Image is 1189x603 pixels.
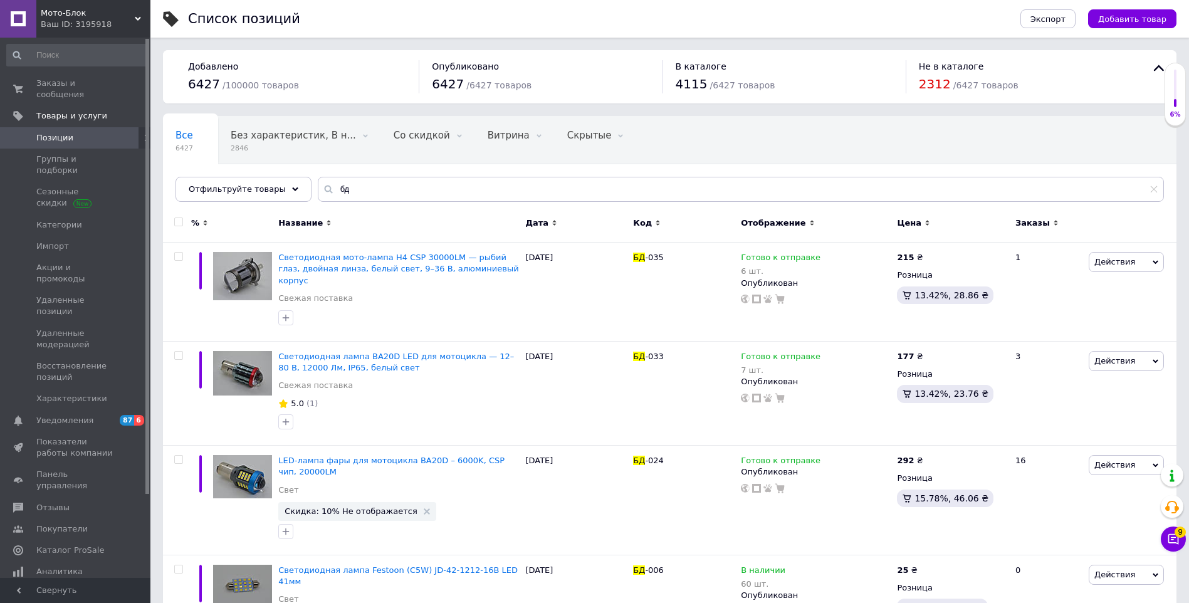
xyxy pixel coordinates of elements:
[1015,218,1050,229] span: Заказы
[231,144,356,153] span: 2846
[41,8,135,19] span: Мото-Блок
[432,76,464,92] span: 6427
[897,218,921,229] span: Цена
[36,241,69,252] span: Импорт
[36,110,107,122] span: Товары и услуги
[1008,342,1086,446] div: 3
[1161,527,1186,552] button: Чат с покупателем9
[1094,356,1135,365] span: Действия
[36,502,70,513] span: Отзывы
[897,270,1005,281] div: Розница
[278,380,353,391] a: Свежая поставка
[191,218,199,229] span: %
[1020,9,1076,28] button: Экспорт
[633,253,645,262] span: БД
[897,565,917,576] div: ₴
[1094,460,1135,469] span: Действия
[278,293,353,304] a: Свежая поставка
[278,565,518,586] a: Светодиодная лампа Festoon (C5W) JD-42-1212-16B LED 41мм
[741,352,820,365] span: Готово к отправке
[741,579,785,589] div: 60 шт.
[1030,14,1066,24] span: Экспорт
[567,130,612,141] span: Скрытые
[633,565,645,575] span: БД
[919,76,951,92] span: 2312
[306,399,318,408] span: (1)
[488,130,530,141] span: Витрина
[914,493,988,503] span: 15.78%, 46.06 ₴
[525,218,548,229] span: Дата
[633,456,645,465] span: БД
[741,590,891,601] div: Опубликован
[897,252,923,263] div: ₴
[175,177,261,189] span: Опубликованные
[432,61,499,71] span: Опубликовано
[278,485,298,496] a: Свет
[676,76,708,92] span: 4115
[213,455,272,498] img: LED-лампа фары для мотоцикла BA20D – 6000K, CSP чип, 20000LM
[645,456,664,465] span: -024
[1088,9,1176,28] button: Добавить товар
[278,456,505,476] a: LED-лампа фары для мотоцикла BA20D – 6000K, CSP чип, 20000LM
[710,80,775,90] span: / 6427 товаров
[36,469,116,491] span: Панель управления
[36,295,116,317] span: Удаленные позиции
[36,545,104,556] span: Каталог ProSale
[36,78,116,100] span: Заказы и сообщения
[41,19,150,30] div: Ваш ID: 3195918
[741,365,820,375] div: 7 шт.
[919,61,984,71] span: Не в каталоге
[676,61,726,71] span: В каталоге
[36,186,116,209] span: Сезонные скидки
[1165,110,1185,119] div: 6%
[633,218,652,229] span: Код
[36,132,73,144] span: Позиции
[318,177,1164,202] input: Поиск по названию позиции, артикулу и поисковым запросам
[466,80,532,90] span: / 6427 товаров
[134,415,144,426] span: 6
[914,389,988,399] span: 13.42%, 23.76 ₴
[1008,446,1086,555] div: 16
[1094,570,1135,579] span: Действия
[36,154,116,176] span: Группы и подборки
[189,184,286,194] span: Отфильтруйте товары
[897,456,914,465] b: 292
[36,393,107,404] span: Характеристики
[914,290,988,300] span: 13.42%, 28.86 ₴
[36,415,93,426] span: Уведомления
[223,80,299,90] span: / 100000 товаров
[218,117,381,164] div: Без характеристик, В наличии
[188,61,238,71] span: Добавлено
[36,566,83,577] span: Аналитика
[213,351,272,396] img: Светодиодная лампа BA20D LED для мотоцикла — 12–80 В, 12000 Лм, IP65, белый свет
[897,253,914,262] b: 215
[36,262,116,285] span: Акции и промокоды
[6,44,148,66] input: Поиск
[741,266,820,276] div: 6 шт.
[188,76,220,92] span: 6427
[897,473,1005,484] div: Розница
[36,219,82,231] span: Категории
[897,369,1005,380] div: Розница
[175,130,193,141] span: Все
[1094,257,1135,266] span: Действия
[897,582,1005,594] div: Розница
[36,360,116,383] span: Восстановление позиций
[645,253,664,262] span: -035
[36,328,116,350] span: Удаленные модерацией
[645,352,664,361] span: -033
[633,352,645,361] span: БД
[741,218,805,229] span: Отображение
[278,218,323,229] span: Название
[278,253,518,285] a: Светодиодная мото-лампа H4 CSP 30000LM — рыбий глаз, двойная линза, белый свет, 9–36 В, алюминиев...
[741,456,820,469] span: Готово к отправке
[278,352,514,372] a: Светодиодная лампа BA20D LED для мотоцикла — 12–80 В, 12000 Лм, IP65, белый свет
[741,565,785,579] span: В наличии
[897,351,923,362] div: ₴
[120,415,134,426] span: 87
[741,466,891,478] div: Опубликован
[522,342,630,446] div: [DATE]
